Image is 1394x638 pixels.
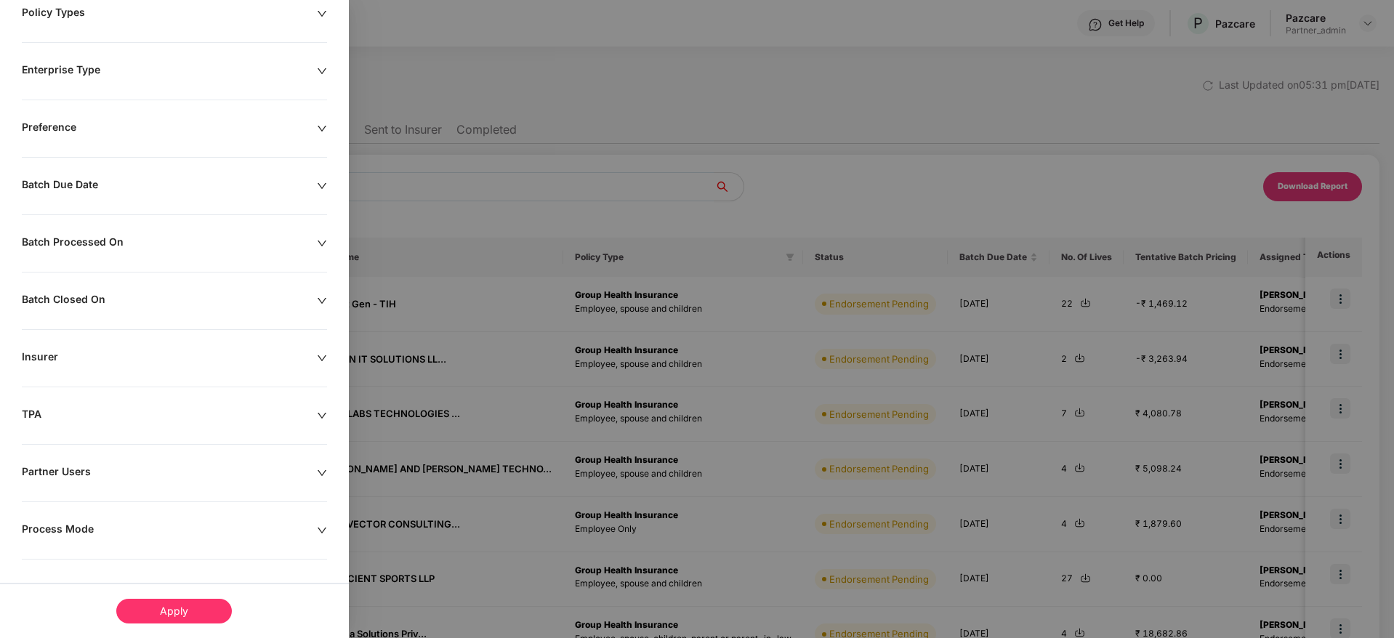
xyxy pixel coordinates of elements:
div: Preference [22,121,317,137]
span: down [317,9,327,19]
span: down [317,468,327,478]
span: down [317,411,327,421]
div: Apply [116,599,232,623]
span: down [317,66,327,76]
div: Enterprise Type [22,63,317,79]
div: Batch Due Date [22,178,317,194]
span: down [317,353,327,363]
span: down [317,238,327,249]
span: down [317,525,327,536]
div: Process Mode [22,522,317,538]
span: down [317,296,327,306]
div: Batch Closed On [22,293,317,309]
span: down [317,124,327,134]
div: Policy Types [22,6,317,22]
span: down [317,181,327,191]
div: Partner Users [22,465,317,481]
div: TPA [22,408,317,424]
div: Insurer [22,350,317,366]
div: Batch Processed On [22,235,317,251]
